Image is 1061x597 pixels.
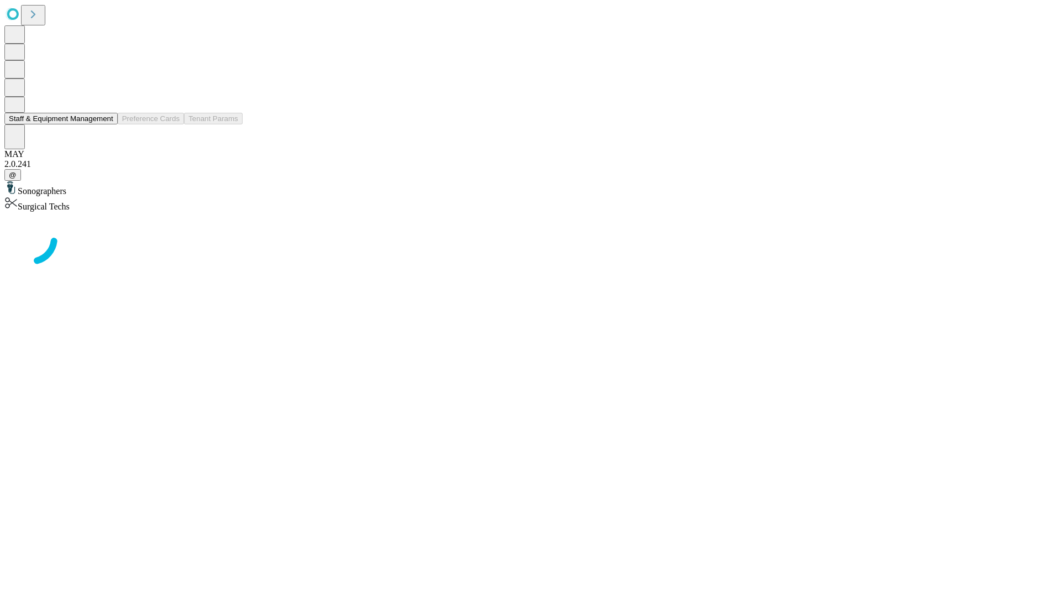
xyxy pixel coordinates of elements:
[4,149,1057,159] div: MAY
[4,159,1057,169] div: 2.0.241
[4,169,21,181] button: @
[118,113,184,124] button: Preference Cards
[184,113,243,124] button: Tenant Params
[9,171,17,179] span: @
[4,196,1057,212] div: Surgical Techs
[4,181,1057,196] div: Sonographers
[4,113,118,124] button: Staff & Equipment Management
